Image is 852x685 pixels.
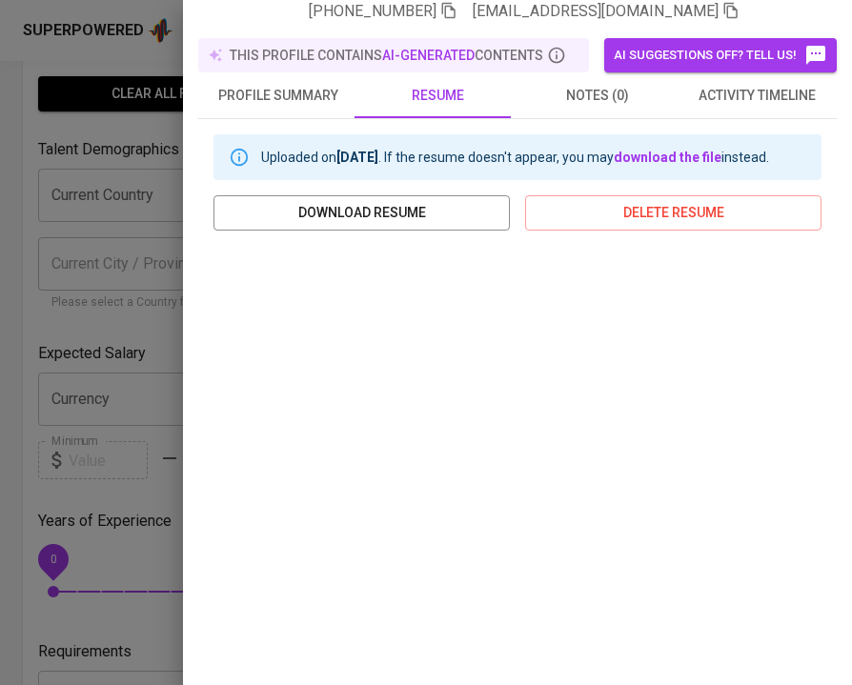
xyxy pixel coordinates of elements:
a: download the file [614,150,721,165]
span: [EMAIL_ADDRESS][DOMAIN_NAME] [473,2,719,20]
span: resume [370,84,507,108]
button: download resume [213,195,510,231]
span: activity timeline [689,84,826,108]
button: delete resume [525,195,822,231]
span: [PHONE_NUMBER] [309,2,436,20]
span: profile summary [210,84,347,108]
div: Uploaded on . If the resume doesn't appear, you may instead. [261,140,769,174]
span: AI suggestions off? Tell us! [614,44,827,67]
span: download resume [229,201,495,225]
b: [DATE] [336,150,378,165]
span: AI-generated [382,48,475,63]
span: notes (0) [529,84,666,108]
span: delete resume [540,201,806,225]
p: this profile contains contents [230,46,543,65]
button: AI suggestions off? Tell us! [604,38,837,72]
